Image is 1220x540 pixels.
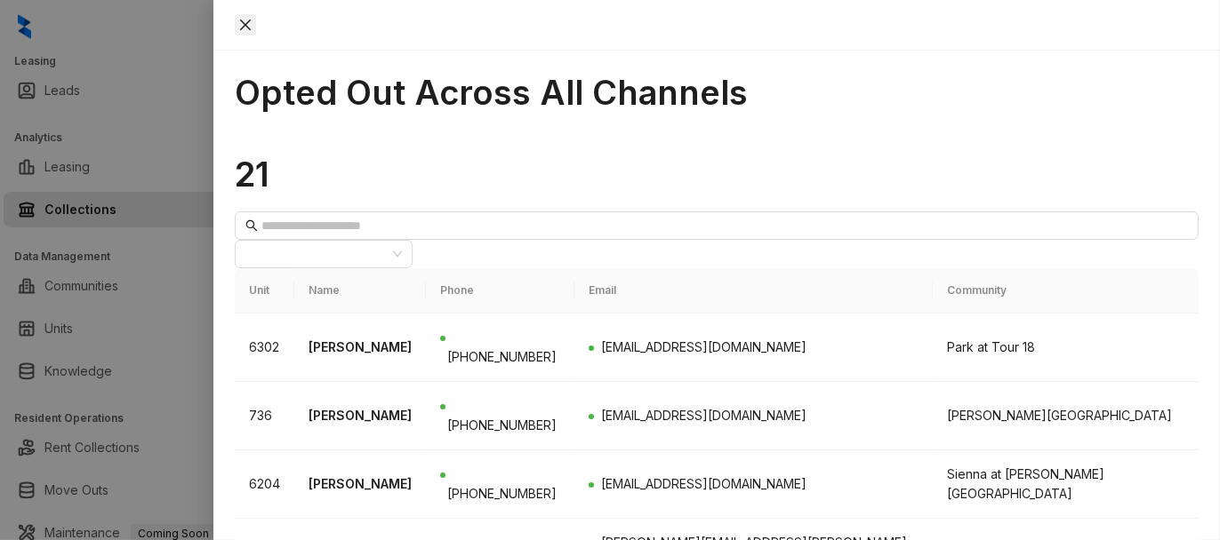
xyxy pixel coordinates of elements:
span: close [238,18,253,32]
span: [PHONE_NUMBER] [447,486,557,501]
td: 736 [235,382,294,450]
h1: 21 [235,154,1199,195]
th: Community [933,268,1199,314]
span: [PHONE_NUMBER] [447,349,557,364]
span: [PHONE_NUMBER] [447,417,557,433]
div: Sienna at [PERSON_NAME][GEOGRAPHIC_DATA] [947,465,1184,504]
span: search [245,219,258,232]
span: [EMAIL_ADDRESS][DOMAIN_NAME] [601,408,807,423]
p: [PERSON_NAME] [309,474,412,494]
span: [EMAIL_ADDRESS][DOMAIN_NAME] [601,339,807,354]
td: 6302 [235,314,294,382]
button: Close [235,14,256,36]
th: Unit [235,268,294,314]
p: [PERSON_NAME] [309,406,412,425]
td: 6204 [235,450,294,519]
div: [PERSON_NAME][GEOGRAPHIC_DATA] [947,406,1184,425]
h1: Opted Out Across All Channels [235,72,1199,113]
span: [EMAIL_ADDRESS][DOMAIN_NAME] [601,476,807,491]
div: Park at Tour 18 [947,337,1184,357]
th: Email [574,268,933,314]
p: [PERSON_NAME] [309,337,412,357]
th: Phone [426,268,574,314]
th: Name [294,268,426,314]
